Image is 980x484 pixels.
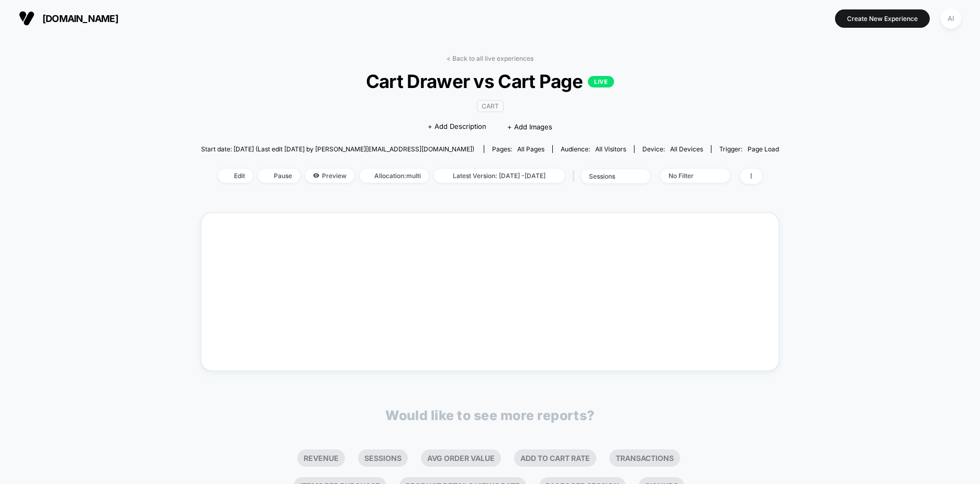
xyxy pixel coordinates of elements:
span: Start date: [DATE] (Last edit [DATE] by [PERSON_NAME][EMAIL_ADDRESS][DOMAIN_NAME]) [201,145,474,153]
div: Audience: [561,145,626,153]
li: Revenue [297,449,345,467]
button: Create New Experience [835,9,930,28]
div: No Filter [669,172,710,180]
span: + Add Description [428,122,486,132]
span: Pause [258,169,300,183]
li: Sessions [358,449,408,467]
span: Cart Drawer vs Cart Page [230,70,750,92]
span: | [570,169,581,184]
img: Visually logo [19,10,35,26]
span: Preview [305,169,354,183]
span: [DOMAIN_NAME] [42,13,118,24]
a: < Back to all live experiences [447,54,533,62]
div: AI [941,8,961,29]
div: sessions [589,172,631,180]
p: Would like to see more reports? [385,408,595,423]
button: [DOMAIN_NAME] [16,10,121,27]
span: Allocation: multi [360,169,429,183]
span: All Visitors [595,145,626,153]
span: CART [477,100,504,112]
span: all devices [670,145,703,153]
div: Trigger: [719,145,779,153]
li: Add To Cart Rate [514,449,596,467]
span: Latest Version: [DATE] - [DATE] [434,169,565,183]
span: all pages [517,145,544,153]
p: LIVE [588,76,614,87]
li: Transactions [609,449,680,467]
button: AI [938,8,964,29]
span: Edit [218,169,253,183]
span: Device: [634,145,711,153]
span: Page Load [748,145,779,153]
span: + Add Images [507,123,552,131]
li: Avg Order Value [421,449,501,467]
div: Pages: [492,145,544,153]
